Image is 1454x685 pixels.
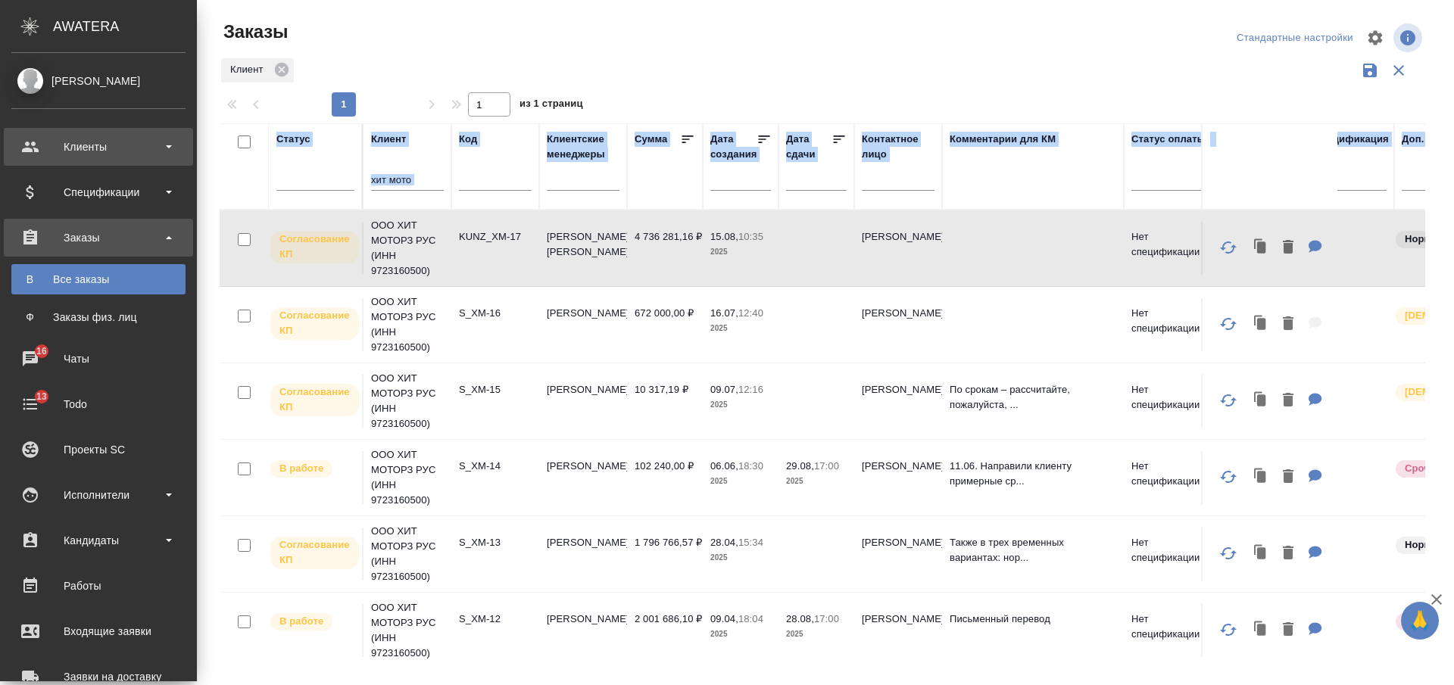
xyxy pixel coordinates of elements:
div: Клиенты [11,135,186,158]
div: Спецификация [1314,132,1389,147]
span: из 1 страниц [520,95,583,117]
td: [PERSON_NAME] [539,528,627,581]
div: Работы [11,574,186,597]
button: Для КМ: Письменный перевод [1301,615,1330,646]
p: 10:35 [738,231,763,242]
p: Письменный перевод [950,612,1116,627]
td: 102 240,00 ₽ [627,451,703,504]
p: ООО ХИТ МОТОРЗ РУС (ИНН 9723160500) [371,294,444,355]
td: [PERSON_NAME] [854,222,942,275]
div: Заказы [11,226,186,249]
p: 15:34 [738,537,763,548]
td: [PERSON_NAME] [854,298,942,351]
p: ООО ХИТ МОТОРЗ РУС (ИНН 9723160500) [371,600,444,661]
button: Клонировать [1247,538,1275,569]
p: Согласование КП [279,537,350,568]
button: Обновить [1210,382,1247,419]
div: Сумма [635,132,667,147]
div: Чаты [11,347,186,370]
button: Удалить [1275,232,1301,263]
button: Для КМ: Также в трех временных вариантах: нормальный, быстрый, очень быстрый. Экспертный перевод ... [1301,538,1330,569]
button: 🙏 [1401,602,1439,640]
td: 10 317,19 ₽ [627,375,703,428]
p: Согласование КП [279,308,350,338]
div: Дата сдачи [786,132,832,162]
button: Обновить [1210,229,1247,266]
button: Клонировать [1247,615,1275,646]
div: AWATERA [53,11,197,42]
div: Клиент [221,58,294,83]
div: Исполнители [11,484,186,506]
button: Для КМ: 11.06. Направили клиенту примерные сроки и стоимость - ждем материалы для подготовки смет... [1301,462,1330,493]
button: Обновить [1210,306,1247,342]
a: Входящие заявки [4,612,193,650]
p: 09.07, [710,384,738,395]
td: [PERSON_NAME] [854,604,942,657]
p: 28.08, [786,613,814,624]
td: 2 001 686,10 ₽ [627,604,703,657]
span: 16 [27,344,56,359]
td: [PERSON_NAME] [854,528,942,581]
td: 4 736 281,16 ₽ [627,222,703,275]
p: По срокам – рассчитайте, пожалуйста, ... [950,382,1116,413]
a: Работы [4,567,193,605]
p: S_XM-16 [459,306,532,321]
div: Клиентские менеджеры [547,132,619,162]
p: S_XM-14 [459,459,532,474]
p: Клиент [230,62,269,77]
button: Обновить [1210,612,1247,648]
p: 16.07, [710,307,738,319]
span: 🙏 [1407,605,1433,637]
div: Выставляет ПМ после принятия заказа от КМа [269,612,354,632]
p: 2025 [710,474,771,489]
button: Удалить [1275,385,1301,416]
p: 15.08, [710,231,738,242]
td: Нет спецификации [1124,375,1218,428]
td: [PERSON_NAME] [854,451,942,504]
td: Нет спецификации [1124,222,1218,275]
div: Код [459,132,477,147]
p: 17:00 [814,613,839,624]
p: 09.04, [710,613,738,624]
button: Удалить [1275,462,1301,493]
p: 2025 [710,321,771,336]
a: 16Чаты [4,340,193,378]
p: ООО ХИТ МОТОРЗ РУС (ИНН 9723160500) [371,218,444,279]
td: Нет спецификации [1124,451,1218,504]
div: Статус [276,132,310,147]
a: ВВсе заказы [11,264,186,294]
p: В работе [279,461,323,476]
button: Клонировать [1247,462,1275,493]
p: В работе [279,614,323,629]
td: 1 796 766,57 ₽ [627,528,703,581]
div: Все заказы [19,272,178,287]
div: Проекты SC [11,438,186,461]
span: Заказы [220,20,288,44]
button: Обновить [1210,459,1247,495]
span: Настроить таблицу [1357,20,1393,56]
p: 17:00 [814,460,839,472]
button: Сохранить фильтры [1356,56,1384,85]
div: Клиент [371,132,406,147]
button: Клонировать [1247,232,1275,263]
p: S_XM-13 [459,535,532,550]
p: S_XM-12 [459,612,532,627]
td: [PERSON_NAME] [539,298,627,351]
div: Статус оплаты [1131,132,1206,147]
div: [PERSON_NAME] [11,73,186,89]
td: Нет спецификации [1124,604,1218,657]
p: Согласование КП [279,232,350,262]
button: Обновить [1210,535,1247,571]
p: 06.06, [710,460,738,472]
td: [PERSON_NAME] [539,604,627,657]
span: Посмотреть информацию [1393,23,1425,52]
p: 2025 [710,627,771,642]
button: Клонировать [1247,309,1275,340]
td: [PERSON_NAME] [854,375,942,428]
a: ФЗаказы физ. лиц [11,302,186,332]
p: 12:40 [738,307,763,319]
td: 672 000,00 ₽ [627,298,703,351]
div: Контактное лицо [862,132,934,162]
button: Клонировать [1247,385,1275,416]
p: S_XM-15 [459,382,532,397]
